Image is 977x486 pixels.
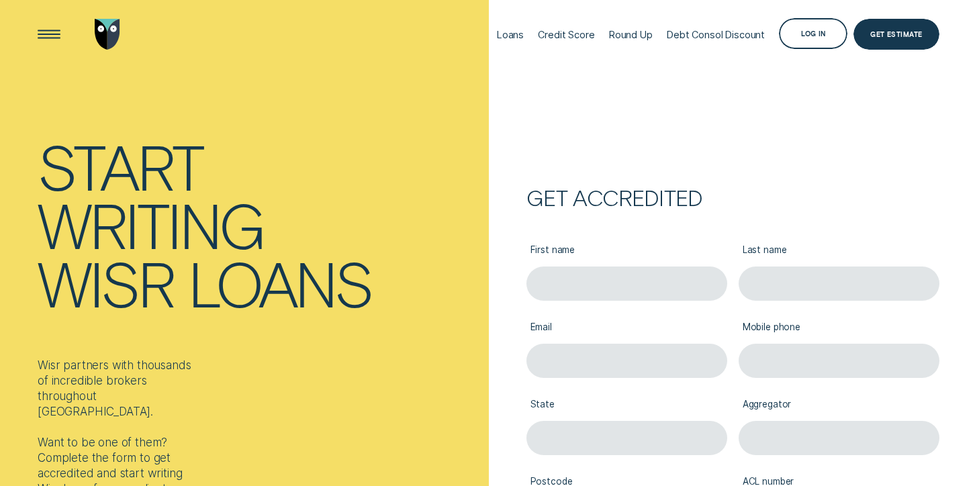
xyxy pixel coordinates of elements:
[95,19,120,50] img: Wisr
[853,19,939,50] a: Get Estimate
[38,137,483,312] h1: Start writing Wisr loans
[538,29,594,40] div: Credit Score
[38,137,203,195] div: Start
[188,254,372,312] div: loans
[739,312,939,344] label: Mobile phone
[526,189,939,205] h2: Get accredited
[667,29,765,40] div: Debt Consol Discount
[34,19,64,50] button: Open Menu
[526,389,727,421] label: State
[497,29,524,40] div: Loans
[526,312,727,344] label: Email
[609,29,653,40] div: Round Up
[526,235,727,266] label: First name
[779,18,847,49] button: Log in
[739,389,939,421] label: Aggregator
[38,195,263,254] div: writing
[739,235,939,266] label: Last name
[38,254,173,312] div: Wisr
